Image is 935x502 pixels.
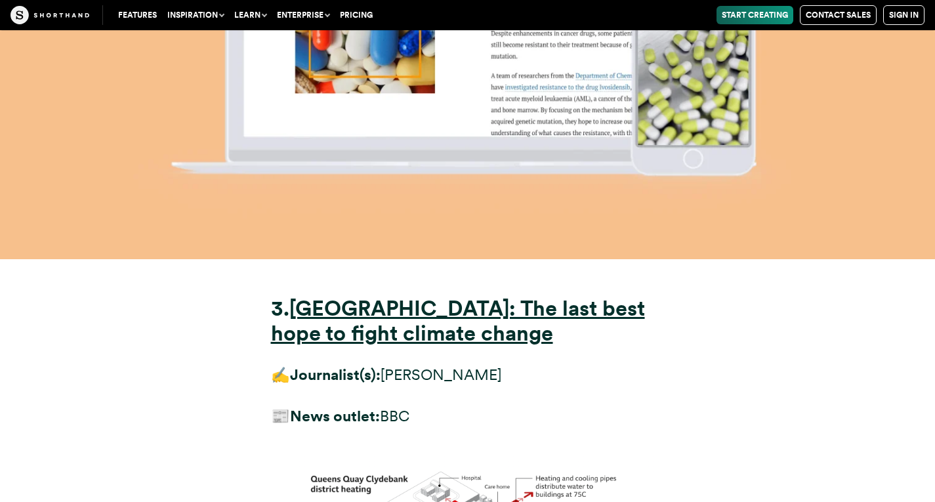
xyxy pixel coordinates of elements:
a: Start Creating [717,6,793,24]
a: Pricing [335,6,378,24]
a: Contact Sales [800,5,877,25]
button: Inspiration [162,6,229,24]
strong: 3. [271,295,289,321]
button: Learn [229,6,272,24]
a: [GEOGRAPHIC_DATA]: The last best hope to fight climate change [271,295,645,346]
a: Sign in [883,5,925,25]
strong: News outlet: [290,407,380,425]
button: Enterprise [272,6,335,24]
p: ✍️ [PERSON_NAME] [271,362,665,388]
p: 📰 BBC [271,404,665,429]
strong: Journalist(s): [290,366,381,384]
img: The Craft [10,6,89,24]
a: Features [113,6,162,24]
